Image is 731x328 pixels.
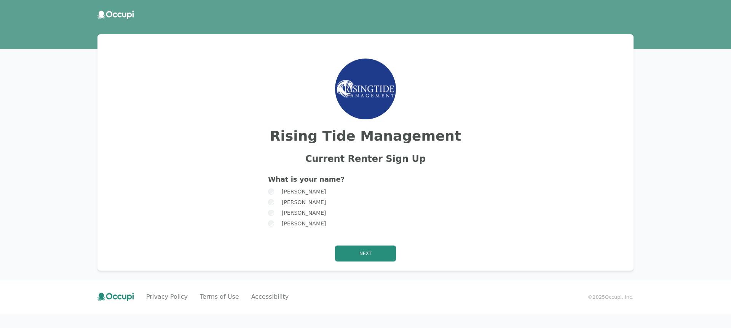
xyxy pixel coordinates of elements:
[282,189,326,195] label: [PERSON_NAME]
[107,128,624,144] h2: Rising Tide Management
[282,210,326,216] label: [PERSON_NAME]
[268,174,463,185] h2: What is your name?
[251,292,289,301] a: Accessibility
[107,153,624,165] h2: Current Renter Sign Up
[200,292,239,301] a: Terms of Use
[146,292,188,301] a: Privacy Policy
[335,246,396,261] button: Next
[282,220,326,227] label: [PERSON_NAME]
[588,293,634,301] small: © 2025 Occupi, Inc.
[282,199,326,205] label: [PERSON_NAME]
[335,78,396,100] img: Rising Tide Homes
